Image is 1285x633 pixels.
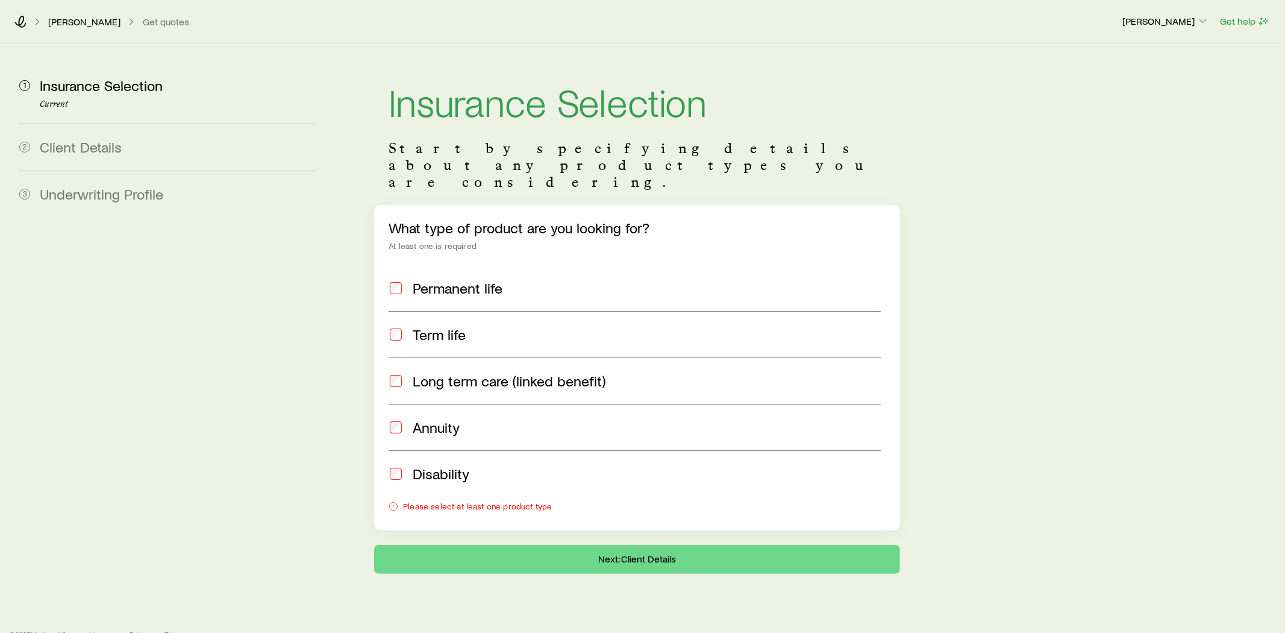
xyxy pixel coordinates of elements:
[40,77,163,94] span: Insurance Selection
[19,80,30,91] span: 1
[390,329,402,341] input: Term life
[1122,15,1209,27] p: [PERSON_NAME]
[389,82,886,121] h1: Insurance Selection
[389,241,886,251] div: At least one is required
[413,419,460,436] span: Annuity
[390,421,402,433] input: Annuity
[40,99,316,109] p: Current
[390,375,402,387] input: Long term care (linked benefit)
[40,138,122,156] span: Client Details
[389,140,886,191] p: Start by specifying details about any product types you are considering.
[1219,14,1271,28] button: Get help
[413,280,502,297] span: Permanent life
[1122,14,1210,29] button: [PERSON_NAME]
[389,219,886,236] p: What type of product are you looking for?
[374,545,900,574] button: Next: Client Details
[413,326,466,343] span: Term life
[390,282,402,294] input: Permanent life
[389,502,886,511] div: Please select at least one product type
[19,142,30,153] span: 2
[19,189,30,200] span: 3
[390,468,402,480] input: Disability
[40,185,163,203] span: Underwriting Profile
[413,465,469,482] span: Disability
[142,16,190,28] button: Get quotes
[48,16,120,28] p: [PERSON_NAME]
[413,373,605,389] span: Long term care (linked benefit)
